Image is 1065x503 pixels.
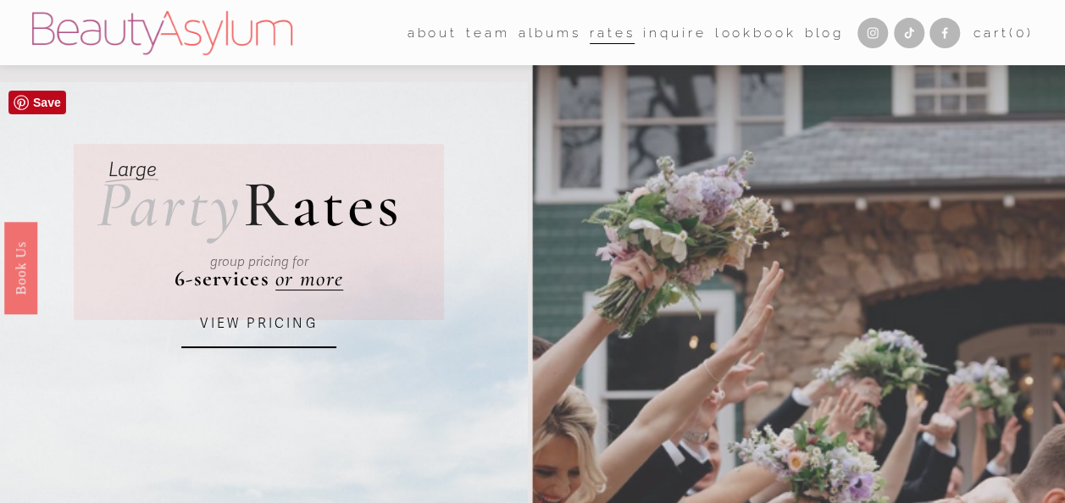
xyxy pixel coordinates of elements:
[466,19,510,46] a: folder dropdown
[97,165,243,244] em: Party
[1016,25,1027,41] span: 0
[643,19,706,46] a: Inquire
[210,254,308,269] em: group pricing for
[243,165,291,244] span: R
[108,158,157,182] em: Large
[804,19,844,46] a: Blog
[97,172,403,237] h2: ates
[408,21,458,45] span: about
[857,18,888,48] a: Instagram
[973,21,1033,45] a: 0 items in cart
[4,222,37,314] a: Book Us
[894,18,924,48] a: TikTok
[8,91,66,114] a: Pin it!
[929,18,960,48] a: Facebook
[590,19,635,46] a: Rates
[408,19,458,46] a: folder dropdown
[32,11,292,55] img: Beauty Asylum | Bridal Hair &amp; Makeup Charlotte &amp; Atlanta
[466,21,510,45] span: team
[519,19,581,46] a: albums
[714,19,796,46] a: Lookbook
[181,301,336,348] a: VIEW PRICING
[1009,25,1034,41] span: ( )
